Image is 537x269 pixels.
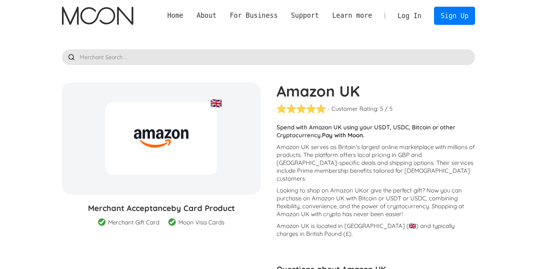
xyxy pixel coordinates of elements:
[171,203,235,213] span: by Card Product
[108,219,159,226] div: Merchant Gift Card
[380,105,383,113] div: 5
[62,7,133,25] img: Moon Logo
[326,11,379,21] div: Learn more
[327,105,378,113] div: - Customer Rating:
[62,49,475,65] input: Merchant Search ...
[62,202,261,214] h3: Merchant Acceptance
[434,7,475,24] a: Sign Up
[196,11,217,21] div: About
[277,82,475,100] h1: Amazon UK
[391,7,428,24] a: Log In
[277,187,475,218] p: Looking to shop on Amazon UK ? Now you can purchase on Amazon UK with Bitcoin or USDT or USDC, co...
[322,131,365,139] strong: Pay with Moon.
[190,11,223,21] div: About
[332,11,372,21] div: Learn more
[277,123,475,139] p: Spend with Amazon UK using your USDT, USDC, Bitcoin or other Cryptocurrency.
[363,187,422,194] span: or give the perfect gift
[277,222,475,238] p: Amazon UK is located in [GEOGRAPHIC_DATA] (🇬🇧) and typically charges in British Pound (£).
[161,11,190,21] a: Home
[230,11,277,21] div: For Business
[385,105,393,113] div: / 5
[284,11,326,21] div: Support
[277,143,475,183] p: Amazon UK serves as Britain's largest online marketplace with millions of products. The platform ...
[291,11,319,21] div: Support
[209,96,223,110] div: 🇬🇧
[223,11,284,21] div: For Business
[62,7,133,25] a: home
[178,219,225,226] div: Moon Visa Cards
